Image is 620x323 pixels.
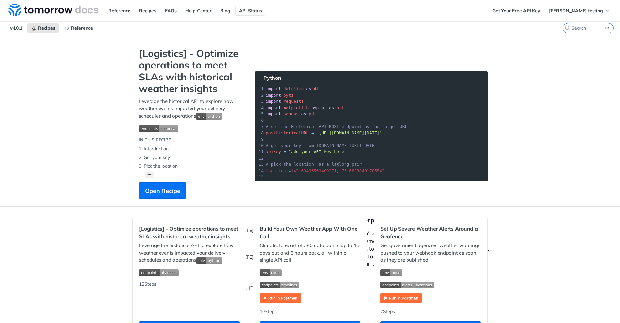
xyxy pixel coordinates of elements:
h5: Enterprise-Grade Support [355,216,506,224]
h2: Build Your Own Weather App With One Call [260,225,360,240]
span: v4.0.1 [6,23,26,33]
li: Get your key [139,153,242,162]
img: endpoint [139,269,179,276]
img: endpoint [380,282,434,288]
h5: Help Center [187,216,355,224]
span: Expand image [196,113,222,119]
p: Leverage the historical API to explore how weather events impacted your delivery schedules and op... [139,98,242,120]
p: Leverage the historical API to explore how weather events impacted your delivery schedules and op... [139,242,240,264]
p: Climatic forecast of >80 data points up to 15 days out and 6 hours back, all within a single API ... [260,242,360,264]
img: Tomorrow.io Weather API Docs [8,4,98,16]
button: Open Recipe [139,182,186,199]
span: Expand image [139,124,242,132]
div: 10 Steps [260,308,360,315]
kbd: ⌘K [604,25,612,31]
div: 12 Steps [139,281,240,315]
button: [PERSON_NAME] testing [545,6,614,16]
img: env [196,257,222,264]
div: IN THIS RECIPE [139,137,171,143]
span: Expand image [196,257,222,263]
button: ••• [145,172,154,178]
a: API Status [235,6,265,16]
a: Recipes [27,23,59,33]
a: FAQs [161,6,180,16]
h2: [Logistics] - Optimize operations to meet SLAs with historical weather insights [139,225,240,240]
a: Blog [217,6,234,16]
a: Get Your Free API Key [489,6,544,16]
svg: Search [565,26,570,31]
img: env [260,269,282,276]
a: Reference [105,6,134,16]
img: Run in Postman [260,293,301,303]
span: Expand image [260,269,360,276]
a: Expand image [380,295,422,301]
p: Get government agencies' weather warnings pushed to your webhook endpoint as soon as they are pub... [380,242,481,264]
span: Expand image [380,281,481,288]
a: Reference [60,23,97,33]
span: Recipes [38,25,55,31]
img: endpoint [139,125,178,132]
a: Recipes [136,6,160,16]
a: Help Center [182,6,215,16]
img: env [380,269,402,276]
li: Intorduction [139,144,242,153]
h2: Set Up Severe Weather Alerts Around a Geofence [380,225,481,240]
li: Pick the location [139,162,242,171]
span: [PERSON_NAME] testing [549,8,603,14]
img: endpoint [260,282,299,288]
a: Expand image [260,295,301,301]
img: Run in Postman [380,293,422,303]
span: Reference [71,25,93,31]
span: Expand image [380,269,481,276]
img: env [196,113,222,120]
span: Expand image [260,281,360,288]
span: Expand image [139,269,240,276]
div: 7 Steps [380,308,481,315]
strong: [Logistics] - Optimize operations to meet SLAs with historical weather insights [139,47,242,95]
span: Open Recipe [145,186,180,195]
